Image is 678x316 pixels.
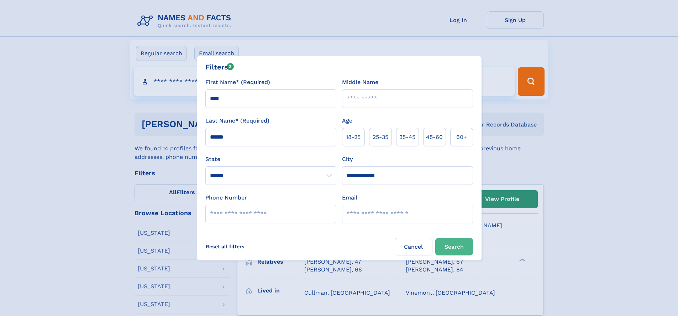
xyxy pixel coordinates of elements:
[373,133,388,141] span: 25‑35
[395,238,432,255] label: Cancel
[435,238,473,255] button: Search
[342,155,353,164] label: City
[205,62,234,72] div: Filters
[346,133,361,141] span: 18‑25
[342,78,378,87] label: Middle Name
[426,133,443,141] span: 45‑60
[205,78,270,87] label: First Name* (Required)
[205,155,336,164] label: State
[399,133,415,141] span: 35‑45
[456,133,467,141] span: 60+
[201,238,249,255] label: Reset all filters
[342,116,352,125] label: Age
[205,116,269,125] label: Last Name* (Required)
[342,193,357,202] label: Email
[205,193,247,202] label: Phone Number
